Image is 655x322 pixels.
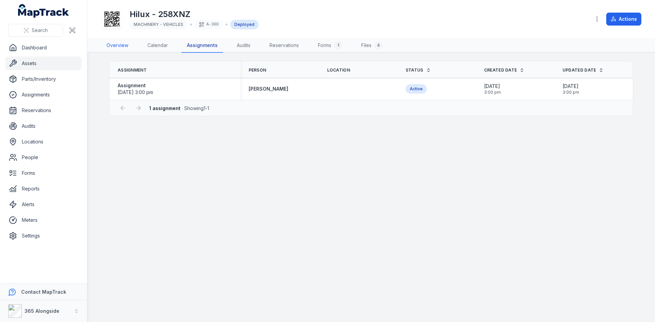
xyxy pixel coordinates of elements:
strong: 1 assignment [149,105,180,111]
a: Parts/Inventory [5,72,82,86]
span: [DATE] [484,83,501,90]
a: Calendar [142,39,173,53]
div: A-300 [195,20,223,29]
a: Files4 [356,39,388,53]
a: Created Date [484,67,525,73]
a: Assignments [5,88,82,102]
span: Updated Date [563,67,596,73]
button: Actions [606,13,641,26]
time: 30/09/2025, 3:00:22 pm [484,83,501,95]
span: 3:00 pm [563,90,579,95]
a: Locations [5,135,82,149]
a: Updated Date [563,67,604,73]
a: Audits [5,119,82,133]
span: Person [249,67,266,73]
span: 3:00 pm [484,90,501,95]
a: Reservations [5,104,82,117]
span: · Showing 1 - 1 [149,105,209,111]
a: Meters [5,213,82,227]
a: Assignments [181,39,223,53]
a: Assignment[DATE] 3:00 pm [118,82,153,96]
a: Reports [5,182,82,196]
span: [DATE] 3:00 pm [118,89,153,95]
span: Search [32,27,48,34]
a: Settings [5,229,82,243]
a: Assets [5,57,82,70]
strong: 365 Alongside [25,308,59,314]
a: Forms [5,166,82,180]
a: Status [406,67,431,73]
strong: Contact MapTrack [21,289,66,295]
a: [PERSON_NAME] [249,86,288,92]
button: Search [8,24,63,37]
span: Location [327,67,350,73]
div: 1 [334,41,342,49]
a: Forms1 [312,39,348,53]
span: Created Date [484,67,517,73]
div: 4 [374,41,382,49]
a: Reservations [264,39,304,53]
div: Deployed [230,20,259,29]
time: 30/09/2025, 3:00:22 pm [563,83,579,95]
span: Assignment [118,67,147,73]
a: Dashboard [5,41,82,55]
span: Status [406,67,423,73]
a: Overview [101,39,134,53]
span: MACHINERY - VEHICLES [134,22,183,27]
a: MapTrack [18,4,69,18]
time: 30/09/2025, 3:00:22 pm [118,89,153,95]
div: Active [406,84,427,94]
span: [DATE] [563,83,579,90]
a: Audits [231,39,256,53]
h1: Hilux - 258XNZ [130,9,259,20]
a: People [5,151,82,164]
a: Alerts [5,198,82,211]
strong: Assignment [118,82,153,89]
